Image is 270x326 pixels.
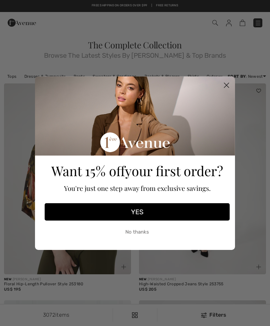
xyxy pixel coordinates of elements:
span: your first order? [125,162,223,180]
span: You're just one step away from exclusive savings. [64,184,211,193]
button: Close dialog [221,79,232,91]
button: No thanks [45,224,230,241]
button: YES [45,203,230,221]
span: Want 15% off [51,162,125,180]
